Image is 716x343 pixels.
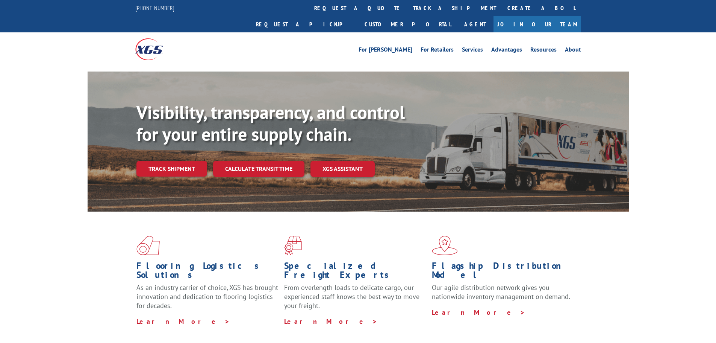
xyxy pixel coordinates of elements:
a: Learn More > [136,317,230,326]
a: [PHONE_NUMBER] [135,4,174,12]
a: Learn More > [284,317,378,326]
a: For Retailers [421,47,454,55]
a: About [565,47,581,55]
a: Advantages [491,47,522,55]
a: XGS ASSISTANT [310,161,375,177]
a: Calculate transit time [213,161,304,177]
a: For [PERSON_NAME] [359,47,412,55]
img: xgs-icon-flagship-distribution-model-red [432,236,458,255]
img: xgs-icon-focused-on-flooring-red [284,236,302,255]
a: Request a pickup [250,16,359,32]
h1: Specialized Freight Experts [284,261,426,283]
h1: Flooring Logistics Solutions [136,261,279,283]
p: From overlength loads to delicate cargo, our experienced staff knows the best way to move your fr... [284,283,426,317]
a: Agent [457,16,493,32]
a: Services [462,47,483,55]
span: As an industry carrier of choice, XGS has brought innovation and dedication to flooring logistics... [136,283,278,310]
a: Join Our Team [493,16,581,32]
a: Track shipment [136,161,207,177]
b: Visibility, transparency, and control for your entire supply chain. [136,101,405,146]
a: Resources [530,47,557,55]
a: Customer Portal [359,16,457,32]
img: xgs-icon-total-supply-chain-intelligence-red [136,236,160,255]
h1: Flagship Distribution Model [432,261,574,283]
span: Our agile distribution network gives you nationwide inventory management on demand. [432,283,570,301]
a: Learn More > [432,308,525,317]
